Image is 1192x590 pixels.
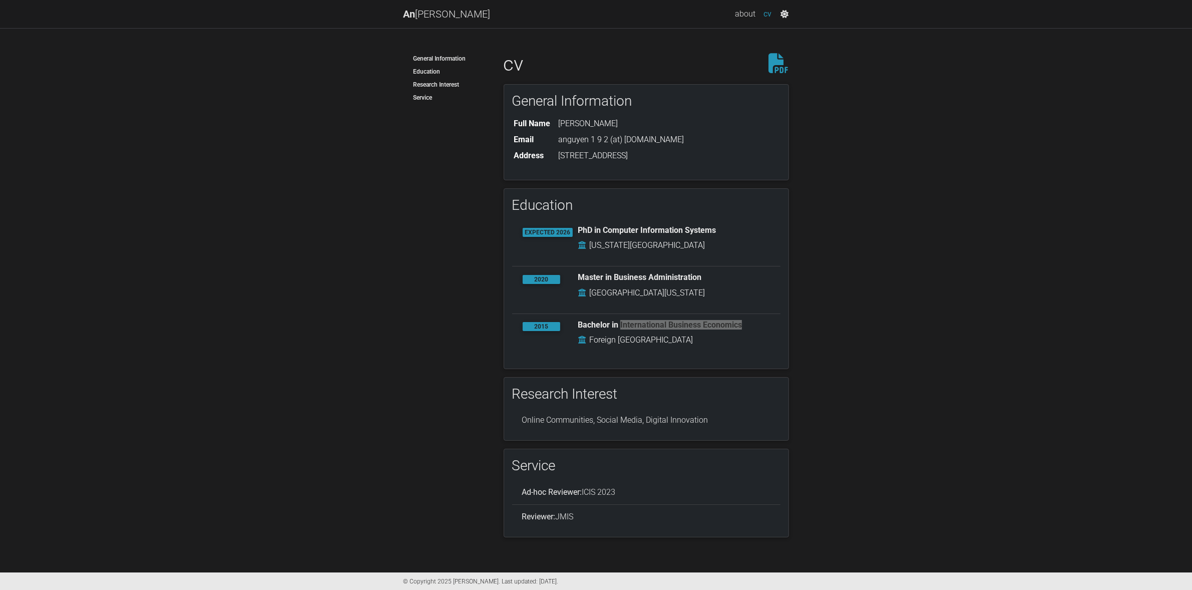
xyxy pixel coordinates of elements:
[404,8,416,20] span: An
[578,320,770,330] h6: Bachelor in International Business Economics
[760,4,776,24] a: cv
[404,52,489,65] a: General Information
[512,480,780,505] li: ICIS 2023
[514,135,534,144] b: Email
[504,52,789,76] h1: cv
[578,272,770,282] h6: Master in Business Administration
[555,148,686,164] td: [STREET_ADDRESS]
[522,487,582,497] b: Ad-hoc Reviewer:
[404,65,489,78] a: Education
[404,78,489,91] a: Research Interest
[404,91,489,104] a: Service
[731,4,760,24] a: about
[589,286,705,300] td: [GEOGRAPHIC_DATA][US_STATE]
[512,197,780,214] h3: Education
[514,151,544,160] b: Address
[404,4,491,24] a: An[PERSON_NAME]
[512,457,780,474] h3: Service
[514,119,551,128] b: Full Name
[555,116,686,132] td: [PERSON_NAME]
[523,228,573,237] span: Expected 2026
[578,225,770,235] h6: PhD in Computer Information Systems
[555,132,686,148] td: anguyen 1 9 2 (at) [DOMAIN_NAME]
[523,322,560,331] span: 2015
[512,386,780,403] h3: Research Interest
[522,512,556,521] b: Reviewer:
[512,93,780,110] h3: General Information
[512,505,780,529] li: JMIS
[589,239,705,252] td: [US_STATE][GEOGRAPHIC_DATA]
[589,334,693,347] td: Foreign [GEOGRAPHIC_DATA]
[396,572,797,590] div: © Copyright 2025 [PERSON_NAME]. Last updated: [DATE].
[512,408,780,432] li: Online Communities, Social Media, Digital Innovation
[523,275,560,284] span: 2020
